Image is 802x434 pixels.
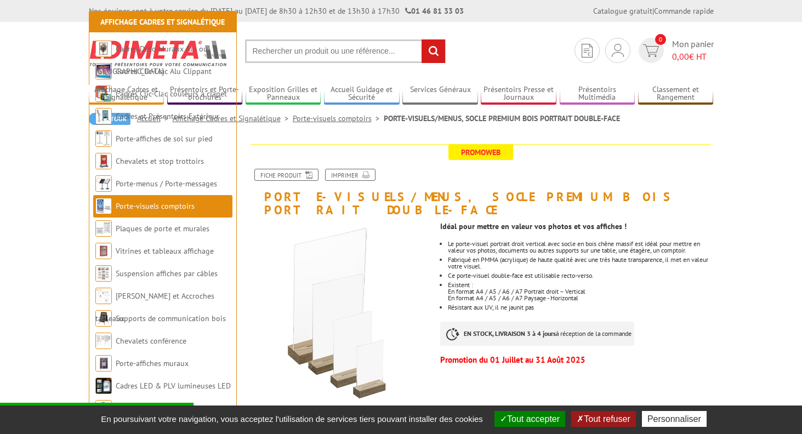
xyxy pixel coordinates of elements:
img: Porte-visuels comptoirs [95,198,112,214]
a: Accueil Guidage et Sécurité [324,85,400,103]
a: Porte-visuels comptoirs [293,113,384,123]
strong: EN STOCK, LIVRAISON 3 à 4 jours [464,329,556,338]
a: Cadres Deco Muraux Alu ou [GEOGRAPHIC_DATA] [95,44,208,76]
span: En poursuivant votre navigation, vous acceptez l'utilisation de services tiers pouvant installer ... [95,414,488,424]
a: Fiche produit [254,169,318,181]
img: Vitrines et tableaux affichage [95,243,112,259]
a: Imprimer [325,169,376,181]
img: supports_porte_visuel_bois_portrait_vertical_407723_vide.jpg [248,222,433,407]
span: 0,00 [672,51,689,62]
a: Classement et Rangement [638,85,714,103]
img: devis rapide [612,44,624,57]
span: Mon panier [672,38,714,63]
a: Exposition Grilles et Panneaux [246,85,321,103]
a: Plaques de porte et murales [116,224,209,233]
div: | [593,5,714,16]
a: Porte-affiches de sol sur pied [116,134,212,144]
li: PORTE-VISUELS/MENUS, SOCLE PREMIUM BOIS PORTRAIT DOUBLE-FACE [384,113,620,124]
a: Porte-menus / Porte-messages [116,179,217,189]
a: Supports de communication bois [116,313,226,323]
a: Commande rapide [654,6,714,16]
img: Porte-affiches muraux [95,355,112,372]
p: Existent : [448,282,713,288]
strong: 01 46 81 33 03 [405,6,464,16]
a: Présentoirs et Porte-brochures [167,85,243,103]
img: Suspension affiches par câbles [95,265,112,282]
a: Cadres et Présentoirs Extérieur [116,111,219,121]
a: Affichage Cadres et Signalétique [89,85,164,103]
a: Cadres LED & PLV lumineuses LED [116,381,231,391]
input: Rechercher un produit ou une référence... [245,39,446,63]
a: Services Généraux [402,85,478,103]
img: devis rapide [582,44,593,58]
a: Porte-visuels comptoirs [116,201,195,211]
button: Tout refuser [571,411,635,427]
li: Ce porte-visuel double-face est utilisable recto-verso. [448,272,713,279]
div: Résistant aux UV, il ne jaunit pas [448,304,713,311]
input: rechercher [422,39,445,63]
li: Fabriqué en PMMA (acrylique) de haute qualité avec une très haute transparence, il met en valeur ... [448,256,713,270]
a: Chevalets conférence [116,336,186,346]
button: Personnaliser (fenêtre modale) [642,411,707,427]
a: devis rapide 0 Mon panier 0,00€ HT [636,38,714,63]
a: Présentoirs Presse et Journaux [481,85,556,103]
a: Haut de la page [727,373,758,418]
img: Supports PLV [95,400,112,416]
li: Le porte-visuel portrait droit vertical avec socle en bois chêne massif est idéal pour mettre en ... [448,241,713,254]
a: Chevalets et stop trottoirs [116,156,204,166]
img: Cadres Deco Muraux Alu ou Bois [95,41,112,57]
p: En format A4 / A5 / A6 / A7 Portrait droit – Vertical En format A4 / A5 / A6 / A7 Paysage - Horiz... [448,288,713,301]
img: Cimaises et Accroches tableaux [95,288,112,304]
img: Porte-menus / Porte-messages [95,175,112,192]
img: Porte-affiches de sol sur pied [95,130,112,147]
a: Affichage Cadres et Signalétique [100,17,225,27]
a: [PERSON_NAME] et Accroches tableaux [95,291,214,323]
img: Plaques de porte et murales [95,220,112,237]
a: Catalogue gratuit [593,6,652,16]
img: Chevalets et stop trottoirs [95,153,112,169]
button: Tout accepter [494,411,565,427]
img: Chevalets conférence [95,333,112,349]
a: Cadres Clic-Clac Alu Clippant [116,66,212,76]
span: 0 [655,34,666,45]
a: Suspension affiches par câbles [116,269,218,278]
img: Cadres LED & PLV lumineuses LED [95,378,112,394]
img: devis rapide [643,44,659,57]
strong: Idéal pour mettre en valeur vos photos et vos affiches ! [440,221,627,231]
p: à réception de la commande [440,322,634,346]
img: Cadres et Présentoirs Extérieur [95,108,112,124]
span: Promoweb [448,145,513,160]
div: Nos équipes sont à votre service du [DATE] au [DATE] de 8h30 à 12h30 et de 13h30 à 17h30 [89,5,464,16]
a: Vitrines et tableaux affichage [116,246,214,256]
span: € HT [672,50,714,63]
a: Présentoirs Multimédia [560,85,635,103]
a: Porte-affiches muraux [116,358,189,368]
p: Promotion du 01 Juillet au 31 Août 2025 [440,357,713,363]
